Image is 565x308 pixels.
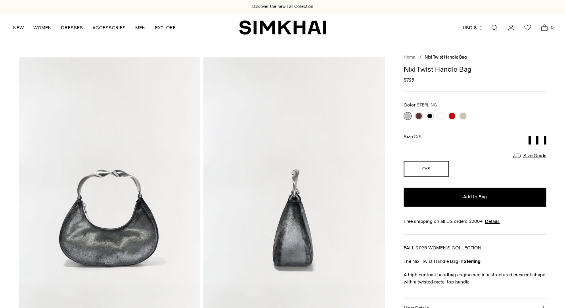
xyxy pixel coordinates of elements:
span: 0 [548,24,555,31]
a: Go to the account page [503,20,519,36]
h1: Nixi Twist Handle Bag [404,66,546,73]
p: A high contrast handbag engineered in a structured crescent shape with a twisted metal top handle. [404,271,546,285]
label: Size: [404,133,421,141]
a: Details [485,218,500,225]
div: / [419,54,421,61]
div: Free shipping on all US orders $200+ [404,218,546,225]
span: Add to Bag [463,194,487,200]
span: O/S [414,134,421,139]
a: Open search modal [486,20,502,36]
a: NEW [13,19,24,36]
a: WOMEN [33,19,52,36]
button: O/S [404,161,449,177]
span: STERLING [417,103,437,108]
a: Home [404,55,415,60]
a: Open cart modal [536,20,552,36]
span: Nixi Twist Handle Bag [425,55,467,60]
button: Add to Bag [404,188,546,207]
a: Wishlist [520,20,536,36]
a: DRESSES [61,19,83,36]
a: SIMKHAI [239,20,326,35]
a: Size Guide [512,151,546,161]
a: ACCESSORIES [92,19,126,36]
span: $725 [404,76,414,84]
a: FALL 2025 WOMEN'S COLLECTION [404,245,481,251]
a: Discover the new Fall Collection [252,4,313,10]
button: USD $ [463,19,484,36]
label: Color: [404,101,437,109]
a: MEN [135,19,146,36]
a: EXPLORE [155,19,176,36]
p: The Nixi Twist Handle Bag in [404,258,546,265]
strong: Sterling [463,259,481,264]
nav: breadcrumbs [404,54,546,61]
